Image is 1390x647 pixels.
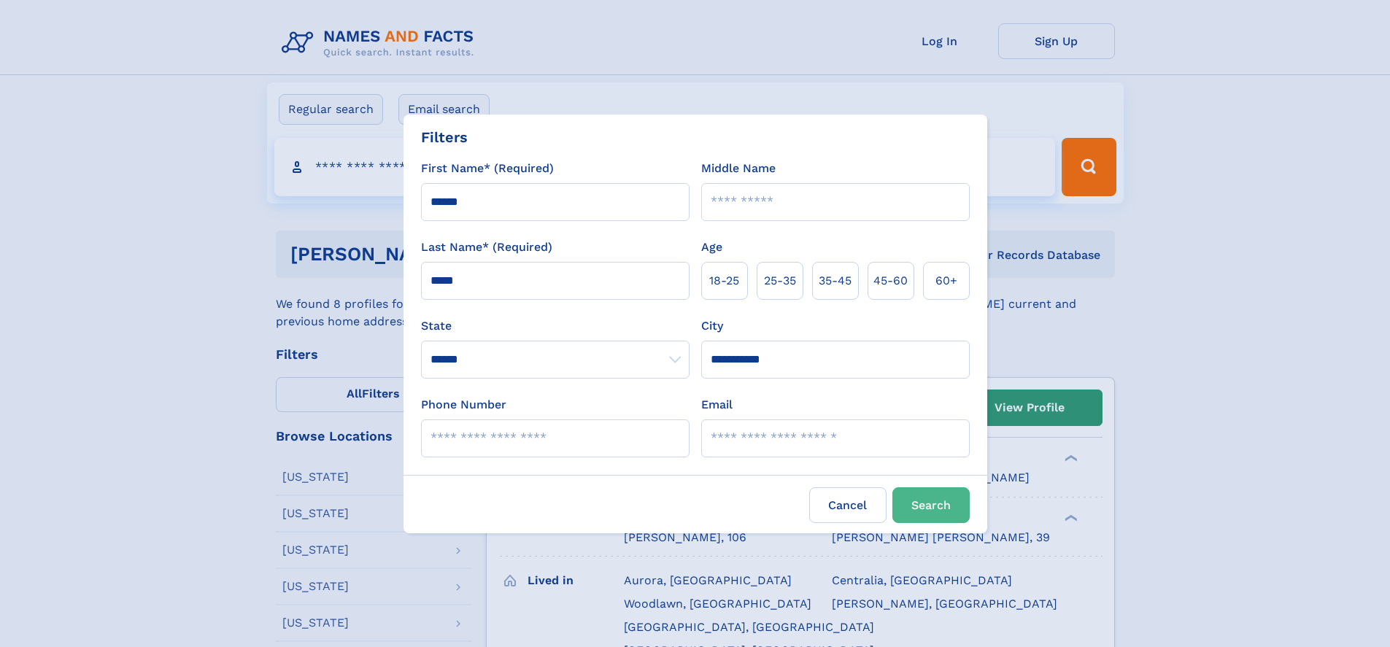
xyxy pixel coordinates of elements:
label: First Name* (Required) [421,160,554,177]
span: 25‑35 [764,272,796,290]
button: Search [892,487,970,523]
span: 60+ [935,272,957,290]
span: 45‑60 [873,272,908,290]
span: 18‑25 [709,272,739,290]
div: Filters [421,126,468,148]
label: Middle Name [701,160,776,177]
label: Cancel [809,487,887,523]
label: Phone Number [421,396,506,414]
label: Last Name* (Required) [421,239,552,256]
label: City [701,317,723,335]
label: Email [701,396,733,414]
label: Age [701,239,722,256]
span: 35‑45 [819,272,852,290]
label: State [421,317,690,335]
